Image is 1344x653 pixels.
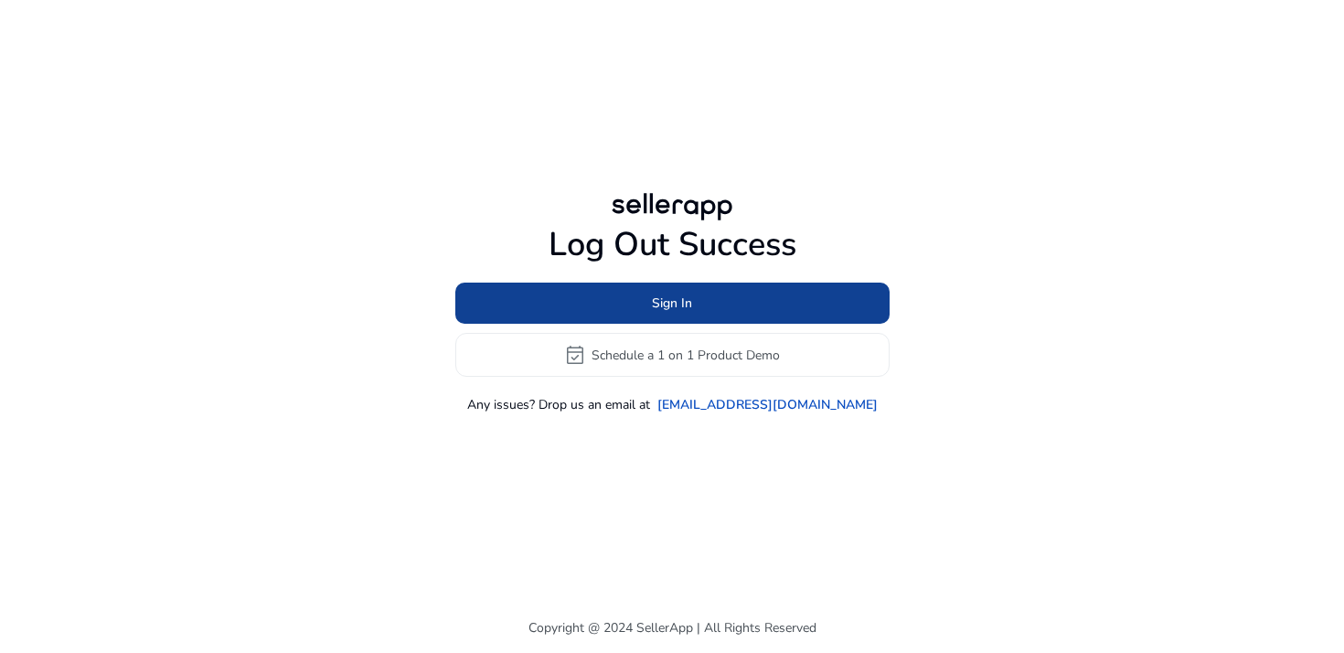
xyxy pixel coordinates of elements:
button: Sign In [455,283,890,324]
span: event_available [564,344,586,366]
h1: Log Out Success [455,225,890,264]
a: [EMAIL_ADDRESS][DOMAIN_NAME] [657,395,878,414]
button: event_availableSchedule a 1 on 1 Product Demo [455,333,890,377]
p: Any issues? Drop us an email at [467,395,650,414]
span: Sign In [652,294,692,313]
